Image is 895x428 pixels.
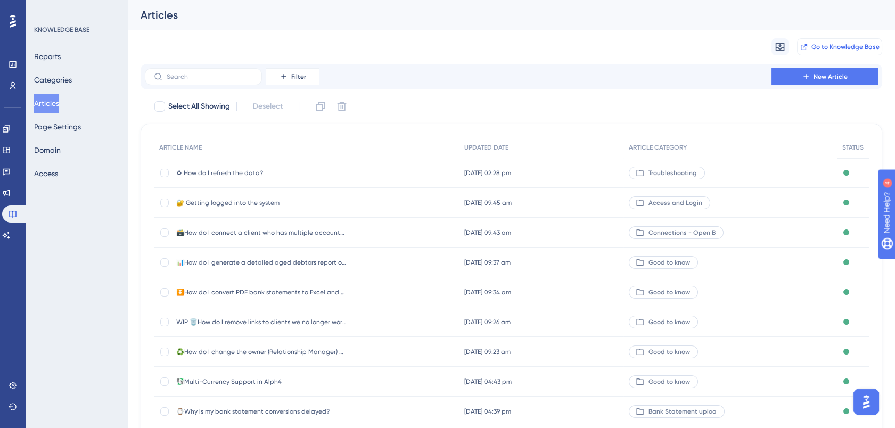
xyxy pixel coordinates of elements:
[74,5,77,14] div: 4
[176,318,347,326] span: WIP 🗑️How do I remove links to clients we no longer work with?
[850,386,882,418] iframe: UserGuiding AI Assistant Launcher
[266,68,319,85] button: Filter
[176,288,347,297] span: ⏬How do I convert PDF bank statements to Excel and download the analysis in Excel?
[243,97,292,116] button: Deselect
[176,348,347,356] span: ♻️How do I change the owner (Relationship Manager) of a client?
[464,318,511,326] span: [DATE] 09:26 am
[34,26,89,34] div: KNOWLEDGE BASE
[176,377,347,386] span: 💱Multi-Currency Support in Alph4
[176,199,347,207] span: 🔐 Getting logged into the system
[34,141,61,160] button: Domain
[771,68,878,85] button: New Article
[464,348,511,356] span: [DATE] 09:23 am
[648,288,690,297] span: Good to know
[648,169,697,177] span: Troubleshooting
[34,70,72,89] button: Categories
[168,100,230,113] span: Select All Showing
[159,143,202,152] span: ARTICLE NAME
[464,377,512,386] span: [DATE] 04:43 pm
[648,228,716,237] span: Connections - Open B
[464,258,511,267] span: [DATE] 09:37 am
[176,169,347,177] span: ♻ How do I refresh the data?
[34,94,59,113] button: Articles
[176,228,347,237] span: 🗃️How do I connect a client who has multiple accounts/banks?
[629,143,687,152] span: ARTICLE CATEGORY
[464,407,511,416] span: [DATE] 04:39 pm
[464,288,511,297] span: [DATE] 09:34 am
[464,228,511,237] span: [DATE] 09:43 am
[648,407,717,416] span: Bank Statement uploa
[176,258,347,267] span: 📊How do I generate a detailed aged debtors report or P&L analysis?
[464,143,508,152] span: UPDATED DATE
[34,117,81,136] button: Page Settings
[464,199,512,207] span: [DATE] 09:45 am
[842,143,864,152] span: STATUS
[811,43,880,51] span: Go to Knowledge Base
[648,348,690,356] span: Good to know
[34,164,58,183] button: Access
[814,72,848,81] span: New Article
[648,318,690,326] span: Good to know
[797,38,882,55] button: Go to Knowledge Base
[253,100,283,113] span: Deselect
[34,47,61,66] button: Reports
[141,7,856,22] div: Articles
[648,258,690,267] span: Good to know
[291,72,306,81] span: Filter
[176,407,347,416] span: ⌚Why is my bank statement conversions delayed?
[648,377,690,386] span: Good to know
[464,169,511,177] span: [DATE] 02:28 pm
[25,3,67,15] span: Need Help?
[167,73,253,80] input: Search
[648,199,702,207] span: Access and Login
